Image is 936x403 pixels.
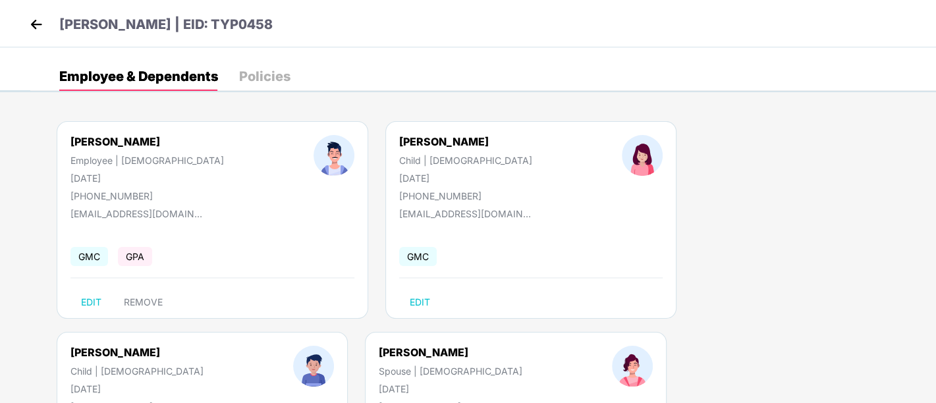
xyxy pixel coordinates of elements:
div: [PERSON_NAME] [70,346,204,359]
div: Policies [239,70,290,83]
span: REMOVE [124,297,163,308]
img: profileImage [622,135,663,176]
div: [PERSON_NAME] [379,346,522,359]
div: [DATE] [70,383,204,394]
button: REMOVE [113,292,173,313]
div: [DATE] [70,173,224,184]
div: [PHONE_NUMBER] [399,190,532,201]
div: [PERSON_NAME] [399,135,532,148]
img: profileImage [293,346,334,387]
button: EDIT [399,292,441,313]
div: [DATE] [399,173,532,184]
span: EDIT [81,297,101,308]
img: profileImage [314,135,354,176]
div: [EMAIL_ADDRESS][DOMAIN_NAME] [70,208,202,219]
button: EDIT [70,292,112,313]
div: Spouse | [DEMOGRAPHIC_DATA] [379,365,522,377]
div: Child | [DEMOGRAPHIC_DATA] [70,365,204,377]
p: [PERSON_NAME] | EID: TYP0458 [59,14,273,35]
div: Child | [DEMOGRAPHIC_DATA] [399,155,532,166]
div: Employee & Dependents [59,70,218,83]
div: [PERSON_NAME] [70,135,224,148]
div: [PHONE_NUMBER] [70,190,224,201]
div: [EMAIL_ADDRESS][DOMAIN_NAME] [399,208,531,219]
span: EDIT [410,297,430,308]
div: [DATE] [379,383,522,394]
img: back [26,14,46,34]
div: Employee | [DEMOGRAPHIC_DATA] [70,155,224,166]
span: GPA [118,247,152,266]
span: GMC [399,247,437,266]
img: profileImage [612,346,653,387]
span: GMC [70,247,108,266]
